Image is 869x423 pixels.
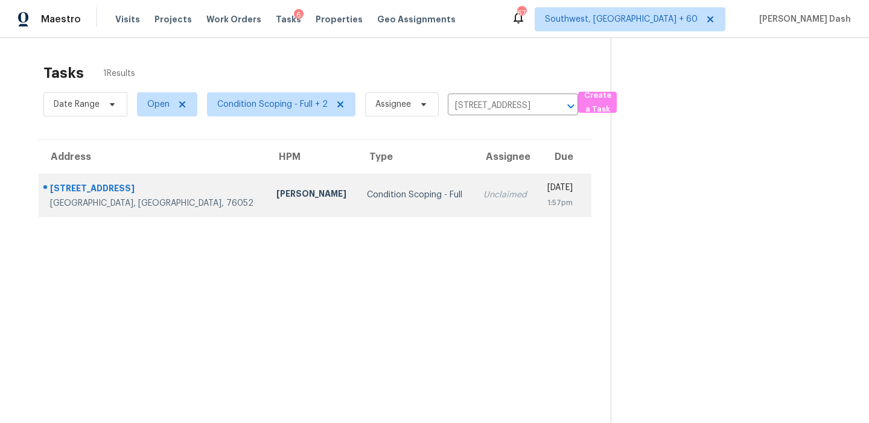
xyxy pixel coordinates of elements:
[294,9,304,21] div: 6
[206,13,261,25] span: Work Orders
[276,15,301,24] span: Tasks
[316,13,363,25] span: Properties
[517,7,526,19] div: 674
[375,98,411,110] span: Assignee
[41,13,81,25] span: Maestro
[276,188,348,203] div: [PERSON_NAME]
[154,13,192,25] span: Projects
[474,140,538,174] th: Assignee
[115,13,140,25] span: Visits
[39,140,267,174] th: Address
[147,98,170,110] span: Open
[357,140,474,174] th: Type
[448,97,544,115] input: Search by address
[547,197,573,209] div: 1:57pm
[217,98,328,110] span: Condition Scoping - Full + 2
[562,98,579,115] button: Open
[584,89,611,116] span: Create a Task
[267,140,357,174] th: HPM
[43,67,84,79] h2: Tasks
[754,13,851,25] span: [PERSON_NAME] Dash
[547,182,573,197] div: [DATE]
[103,68,135,80] span: 1 Results
[578,92,617,113] button: Create a Task
[367,189,464,201] div: Condition Scoping - Full
[50,182,257,197] div: [STREET_ADDRESS]
[545,13,698,25] span: Southwest, [GEOGRAPHIC_DATA] + 60
[50,197,257,209] div: [GEOGRAPHIC_DATA], [GEOGRAPHIC_DATA], 76052
[54,98,100,110] span: Date Range
[483,189,528,201] div: Unclaimed
[377,13,456,25] span: Geo Assignments
[537,140,591,174] th: Due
